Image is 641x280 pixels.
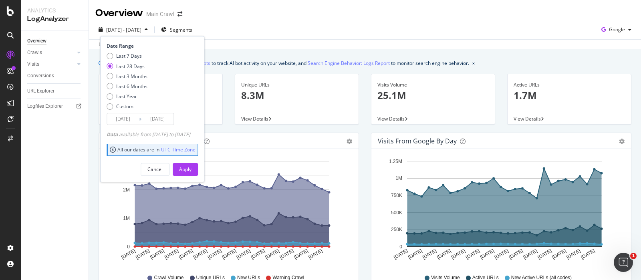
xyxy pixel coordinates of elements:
[514,115,541,122] span: View Details
[116,103,133,110] div: Custom
[99,59,631,67] div: info banner
[470,57,477,69] button: close banner
[307,248,323,260] text: [DATE]
[141,163,169,176] button: Cancel
[389,159,402,164] text: 1.25M
[614,253,633,272] iframe: Intercom live chat
[110,146,196,153] div: All our dates are in
[116,52,142,59] div: Last 7 Days
[127,244,130,250] text: 0
[107,63,147,70] div: Last 28 Days
[27,6,82,14] div: Analytics
[116,83,147,90] div: Last 6 Months
[207,248,223,260] text: [DATE]
[107,113,139,125] input: Start Date
[27,102,63,111] div: Logfiles Explorer
[241,89,353,102] p: 8.3M
[514,89,625,102] p: 1.7M
[465,248,481,260] text: [DATE]
[522,248,538,260] text: [DATE]
[95,6,143,20] div: Overview
[173,163,198,176] button: Apply
[241,115,268,122] span: View Details
[393,248,409,260] text: [DATE]
[179,166,191,173] div: Apply
[619,139,625,144] div: gear
[141,113,173,125] input: End Date
[250,248,266,260] text: [DATE]
[264,248,280,260] text: [DATE]
[609,26,625,33] span: Google
[107,73,147,80] div: Last 3 Months
[27,72,83,80] a: Conversions
[598,23,635,36] button: Google
[107,93,147,100] div: Last Year
[514,81,625,89] div: Active URLs
[116,63,145,70] div: Last 28 Days
[27,72,54,80] div: Conversions
[407,248,423,260] text: [DATE]
[135,248,151,260] text: [DATE]
[377,115,405,122] span: View Details
[580,248,596,260] text: [DATE]
[123,216,130,221] text: 1M
[192,248,208,260] text: [DATE]
[377,81,489,89] div: Visits Volume
[27,102,83,111] a: Logfiles Explorer
[27,60,39,68] div: Visits
[395,176,402,181] text: 1M
[107,131,119,138] span: Data
[116,73,147,80] div: Last 3 Months
[107,83,147,90] div: Last 6 Months
[27,60,75,68] a: Visits
[27,48,42,57] div: Crawls
[241,81,353,89] div: Unique URLs
[221,248,237,260] text: [DATE]
[391,227,402,232] text: 250K
[27,87,83,95] a: URL Explorer
[293,248,309,260] text: [DATE]
[158,23,196,36] button: Segments
[378,155,621,267] svg: A chart.
[107,131,190,138] div: available from [DATE] to [DATE]
[149,248,165,260] text: [DATE]
[116,93,137,100] div: Last Year
[163,248,179,260] text: [DATE]
[107,42,196,49] div: Date Range
[99,41,142,48] div: Last update
[630,253,637,259] span: 1
[120,248,136,260] text: [DATE]
[95,23,151,36] button: [DATE] - [DATE]
[537,248,553,260] text: [DATE]
[508,248,524,260] text: [DATE]
[347,139,352,144] div: gear
[436,248,452,260] text: [DATE]
[27,37,83,45] a: Overview
[308,59,390,67] a: Search Engine Behavior: Logs Report
[391,210,402,216] text: 500K
[450,248,466,260] text: [DATE]
[146,10,174,18] div: Main Crawl
[399,244,402,250] text: 0
[565,248,581,260] text: [DATE]
[170,26,192,33] span: Segments
[479,248,495,260] text: [DATE]
[279,248,295,260] text: [DATE]
[161,146,196,153] a: UTC Time Zone
[551,248,567,260] text: [DATE]
[27,48,75,57] a: Crawls
[105,155,349,267] svg: A chart.
[377,89,489,102] p: 25.1M
[106,26,141,33] span: [DATE] - [DATE]
[107,59,469,67] div: We introduced 2 new report templates: to track AI bot activity on your website, and to monitor se...
[147,166,163,173] div: Cancel
[391,193,402,198] text: 750K
[378,137,457,145] div: Visits from Google by day
[236,248,252,260] text: [DATE]
[27,37,46,45] div: Overview
[107,103,147,110] div: Custom
[107,52,147,59] div: Last 7 Days
[177,11,182,17] div: arrow-right-arrow-left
